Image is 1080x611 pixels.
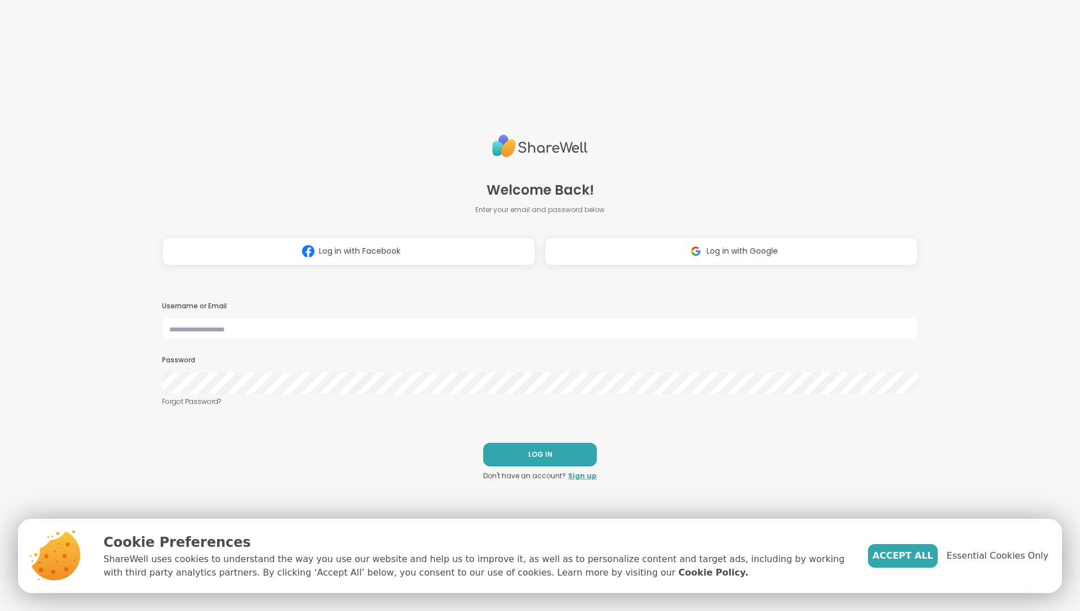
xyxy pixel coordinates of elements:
[162,237,535,266] button: Log in with Facebook
[319,245,400,257] span: Log in with Facebook
[868,544,938,568] button: Accept All
[103,552,850,579] p: ShareWell uses cookies to understand the way you use our website and help us to improve it, as we...
[487,180,594,200] span: Welcome Back!
[162,356,918,365] h3: Password
[483,471,566,481] span: Don't have an account?
[528,450,552,460] span: LOG IN
[685,241,706,262] img: ShareWell Logomark
[568,471,597,481] a: Sign up
[103,532,850,552] p: Cookie Preferences
[162,302,918,311] h3: Username or Email
[475,205,605,215] span: Enter your email and password below
[483,443,597,466] button: LOG IN
[298,241,319,262] img: ShareWell Logomark
[162,397,918,407] a: Forgot Password?
[947,549,1048,563] span: Essential Cookies Only
[492,130,588,162] img: ShareWell Logo
[544,237,918,266] button: Log in with Google
[872,549,933,563] span: Accept All
[678,566,748,579] a: Cookie Policy.
[706,245,778,257] span: Log in with Google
